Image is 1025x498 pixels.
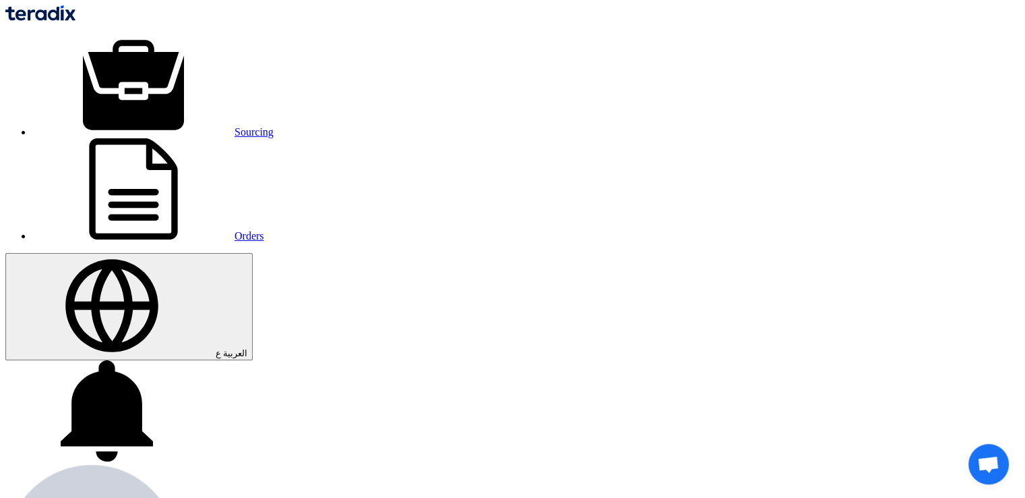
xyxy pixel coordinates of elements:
button: العربية ع [5,253,253,360]
a: Sourcing [32,126,274,138]
a: Open chat [968,444,1009,485]
span: ع [216,348,221,358]
img: Teradix logo [5,5,75,21]
a: Orders [32,230,264,242]
span: العربية [223,348,247,358]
